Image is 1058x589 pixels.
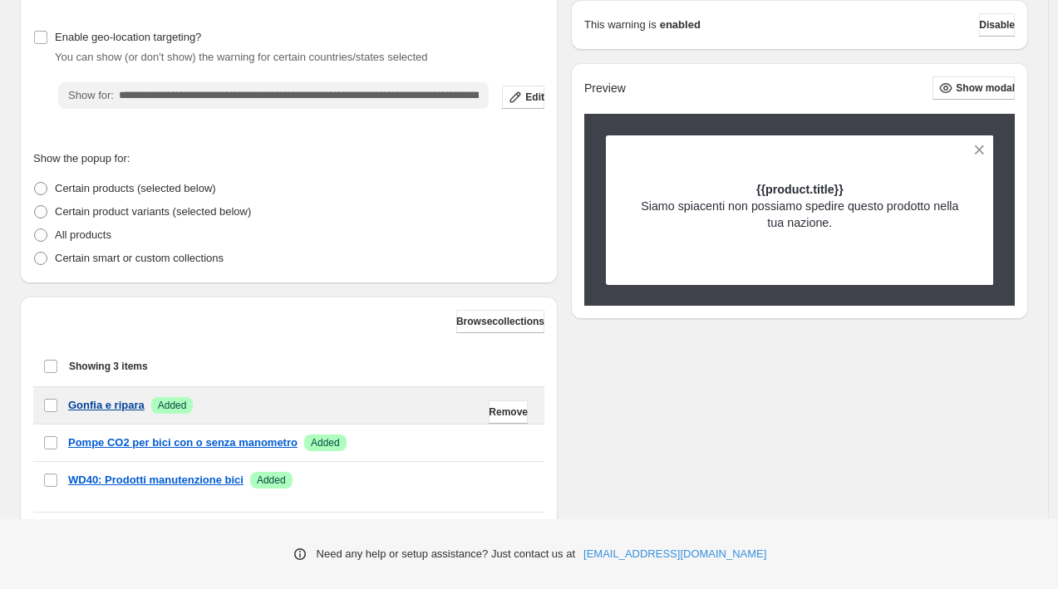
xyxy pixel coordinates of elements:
span: Show the popup for: [33,152,130,164]
span: Disable [979,18,1015,32]
strong: {{product.title}} [756,183,844,196]
span: Certain products (selected below) [55,182,216,194]
button: Disable [979,13,1015,37]
span: Showing 3 items [69,360,148,373]
button: Browsecollections [456,310,544,333]
span: Enable geo-location targeting? [55,31,201,43]
p: Siamo spiacenti non possiamo spedire questo prodotto nella tua nazione. [635,198,965,231]
a: WD40: Prodotti manutenzione bici [68,472,244,488]
span: Added [158,399,187,412]
a: Gonfia e ripara [68,397,145,414]
span: Certain product variants (selected below) [55,205,251,218]
span: Show for: [68,89,114,101]
p: Certain smart or custom collections [55,250,224,267]
span: Added [311,436,340,449]
button: Edit [502,86,544,109]
span: Show modal [956,81,1015,95]
span: Added [257,474,286,487]
h2: Preview [584,81,626,96]
a: Pompe CO2 per bici con o senza manometro [68,434,298,451]
span: Remove [489,405,528,419]
p: This warning is [584,17,657,33]
span: Edit [525,91,544,104]
span: You can show (or don't show) the warning for certain countries/states selected [55,51,428,63]
strong: enabled [660,17,701,33]
span: Browse collections [456,315,544,328]
button: Remove [489,400,528,424]
a: [EMAIL_ADDRESS][DOMAIN_NAME] [583,546,766,562]
button: Show modal [933,76,1015,100]
p: All products [55,227,111,243]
